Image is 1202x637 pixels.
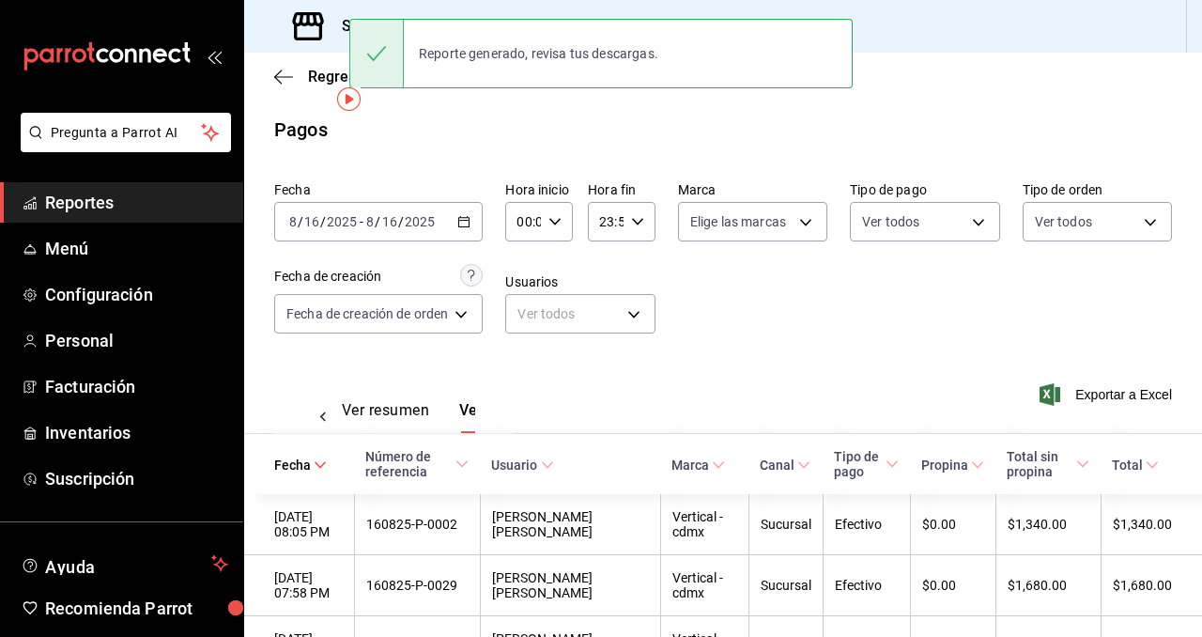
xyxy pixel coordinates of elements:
[1023,183,1172,196] label: Tipo de orden
[274,68,370,85] button: Regresar
[850,183,999,196] label: Tipo de pago
[366,517,469,532] div: 160825-P-0002
[308,68,370,85] span: Regresar
[672,509,737,539] div: Vertical - cdmx
[207,49,222,64] button: open_drawer_menu
[1008,578,1088,593] div: $1,680.00
[1113,517,1172,532] div: $1,340.00
[492,509,649,539] div: [PERSON_NAME] [PERSON_NAME]
[835,578,899,593] div: Efectivo
[298,214,303,229] span: /
[365,449,469,479] span: Número de referencia
[327,15,515,38] h3: Sucursal: Vertical (cdmx)
[1035,212,1092,231] span: Ver todos
[45,552,204,575] span: Ayuda
[274,458,327,473] span: Fecha
[288,214,298,229] input: --
[45,466,228,491] span: Suscripción
[13,136,231,156] a: Pregunta a Parrot AI
[365,214,375,229] input: --
[505,183,573,196] label: Hora inicio
[922,578,984,593] div: $0.00
[45,374,228,399] span: Facturación
[492,570,649,600] div: [PERSON_NAME] [PERSON_NAME]
[1112,458,1159,473] span: Total
[398,214,404,229] span: /
[761,578,811,593] div: Sucursal
[1008,517,1088,532] div: $1,340.00
[366,578,469,593] div: 160825-P-0029
[921,458,984,473] span: Propina
[491,458,553,473] span: Usuario
[21,113,231,152] button: Pregunta a Parrot AI
[835,517,899,532] div: Efectivo
[671,458,725,473] span: Marca
[505,294,655,334] div: Ver todos
[588,183,655,196] label: Hora fin
[45,328,228,353] span: Personal
[45,190,228,215] span: Reportes
[760,458,810,473] span: Canal
[45,282,228,307] span: Configuración
[381,214,398,229] input: --
[274,509,343,539] div: [DATE] 08:05 PM
[672,570,737,600] div: Vertical - cdmx
[45,596,228,621] span: Recomienda Parrot
[1043,383,1172,406] button: Exportar a Excel
[360,214,363,229] span: -
[1007,449,1088,479] span: Total sin propina
[337,87,361,111] img: Tooltip marker
[342,401,429,433] button: Ver resumen
[274,267,381,287] div: Fecha de creación
[834,449,899,479] span: Tipo de pago
[274,183,483,196] label: Fecha
[505,275,655,288] label: Usuarios
[862,212,919,231] span: Ver todos
[404,214,436,229] input: ----
[342,401,475,433] div: navigation tabs
[690,212,786,231] span: Elige las marcas
[459,401,532,433] button: Ver pagos
[45,236,228,261] span: Menú
[320,214,326,229] span: /
[51,123,202,143] span: Pregunta a Parrot AI
[286,304,448,323] span: Fecha de creación de orden
[303,214,320,229] input: --
[45,420,228,445] span: Inventarios
[375,214,380,229] span: /
[404,33,673,74] div: Reporte generado, revisa tus descargas.
[1113,578,1172,593] div: $1,680.00
[274,570,343,600] div: [DATE] 07:58 PM
[274,116,328,144] div: Pagos
[678,183,827,196] label: Marca
[761,517,811,532] div: Sucursal
[922,517,984,532] div: $0.00
[326,214,358,229] input: ----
